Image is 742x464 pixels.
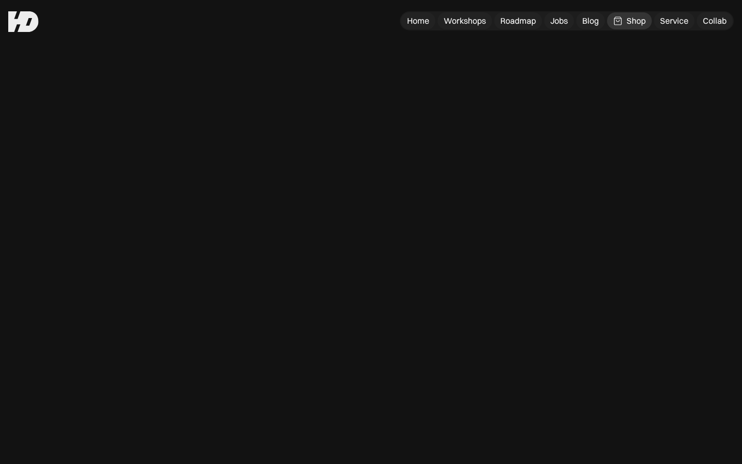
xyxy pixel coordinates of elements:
[550,15,568,26] div: Jobs
[500,15,536,26] div: Roadmap
[576,12,605,29] a: Blog
[654,12,695,29] a: Service
[627,15,646,26] div: Shop
[660,15,688,26] div: Service
[607,12,652,29] a: Shop
[444,15,486,26] div: Workshops
[697,12,733,29] a: Collab
[703,15,727,26] div: Collab
[544,12,574,29] a: Jobs
[401,12,435,29] a: Home
[437,12,492,29] a: Workshops
[494,12,542,29] a: Roadmap
[582,15,599,26] div: Blog
[407,15,429,26] div: Home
